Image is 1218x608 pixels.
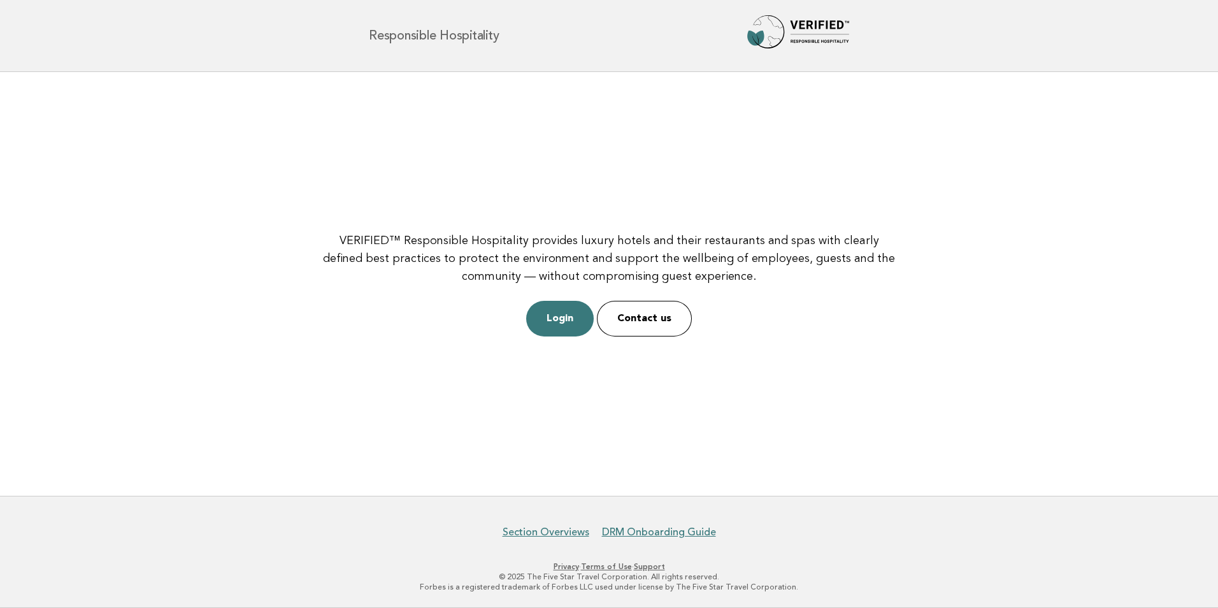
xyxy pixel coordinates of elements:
a: Contact us [597,301,692,337]
h1: Responsible Hospitality [369,29,499,42]
a: Privacy [554,562,579,571]
a: DRM Onboarding Guide [602,526,716,539]
p: © 2025 The Five Star Travel Corporation. All rights reserved. [219,572,999,582]
p: · · [219,561,999,572]
p: VERIFIED™ Responsible Hospitality provides luxury hotels and their restaurants and spas with clea... [320,232,898,286]
a: Support [634,562,665,571]
p: Forbes is a registered trademark of Forbes LLC used under license by The Five Star Travel Corpora... [219,582,999,592]
img: Forbes Travel Guide [747,15,849,56]
a: Login [526,301,594,337]
a: Section Overviews [503,526,589,539]
a: Terms of Use [581,562,632,571]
